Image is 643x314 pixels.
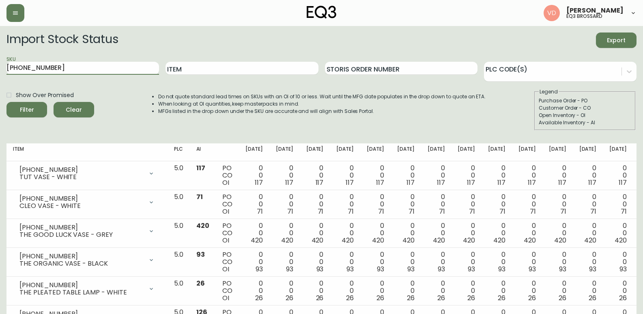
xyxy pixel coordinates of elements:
[468,264,475,274] span: 93
[168,190,190,219] td: 5.0
[542,143,573,161] th: [DATE]
[222,165,232,186] div: PO CO
[285,178,293,187] span: 117
[528,293,536,303] span: 26
[579,251,597,273] div: 0 0
[336,222,354,244] div: 0 0
[518,222,536,244] div: 0 0
[196,279,205,288] span: 26
[539,112,631,119] div: Open Inventory - OI
[342,236,354,245] span: 420
[512,143,542,161] th: [DATE]
[348,207,354,216] span: 71
[579,280,597,302] div: 0 0
[245,251,263,273] div: 0 0
[196,250,205,259] span: 93
[19,202,143,210] div: CLEO VASE - WHITE
[54,102,94,117] button: Clear
[529,264,536,274] span: 93
[222,293,229,303] span: OI
[437,178,445,187] span: 117
[19,195,143,202] div: [PHONE_NUMBER]
[590,207,596,216] span: 71
[346,293,354,303] span: 26
[13,165,161,182] div: [PHONE_NUMBER]TUT VASE - WHITE
[245,280,263,302] div: 0 0
[367,193,384,215] div: 0 0
[168,248,190,277] td: 5.0
[245,193,263,215] div: 0 0
[402,236,415,245] span: 420
[621,207,627,216] span: 71
[276,222,293,244] div: 0 0
[458,193,475,215] div: 0 0
[377,264,384,274] span: 93
[336,280,354,302] div: 0 0
[467,293,475,303] span: 26
[549,193,566,215] div: 0 0
[312,236,324,245] span: 420
[615,236,627,245] span: 420
[549,280,566,302] div: 0 0
[196,192,203,201] span: 71
[609,280,627,302] div: 0 0
[276,280,293,302] div: 0 0
[222,236,229,245] span: OI
[19,173,143,181] div: TUT VASE - WHITE
[589,264,596,274] span: 93
[316,178,324,187] span: 117
[493,236,505,245] span: 420
[287,207,293,216] span: 71
[367,251,384,273] div: 0 0
[158,93,486,100] li: Do not quote standard lead times on SKUs with an OI of 10 or less. Wait until the MFG date popula...
[367,165,384,186] div: 0 0
[251,236,263,245] span: 420
[222,222,232,244] div: PO CO
[488,280,505,302] div: 0 0
[168,219,190,248] td: 5.0
[222,280,232,302] div: PO CO
[60,105,88,115] span: Clear
[245,222,263,244] div: 0 0
[378,207,384,216] span: 71
[549,165,566,186] div: 0 0
[397,165,415,186] div: 0 0
[276,165,293,186] div: 0 0
[196,221,209,230] span: 420
[458,251,475,273] div: 0 0
[498,264,505,274] span: 93
[397,222,415,244] div: 0 0
[168,143,190,161] th: PLC
[451,143,482,161] th: [DATE]
[458,165,475,186] div: 0 0
[222,207,229,216] span: OI
[539,119,631,126] div: Available Inventory - AI
[346,264,354,274] span: 93
[190,143,216,161] th: AI
[13,251,161,269] div: [PHONE_NUMBER]THE ORGANIC VASE - BLACK
[566,14,602,19] h5: eq3 brossard
[524,236,536,245] span: 420
[391,143,421,161] th: [DATE]
[518,165,536,186] div: 0 0
[437,293,445,303] span: 26
[609,165,627,186] div: 0 0
[573,143,603,161] th: [DATE]
[579,222,597,244] div: 0 0
[245,165,263,186] div: 0 0
[6,32,118,48] h2: Import Stock Status
[559,293,566,303] span: 26
[239,143,269,161] th: [DATE]
[397,193,415,215] div: 0 0
[397,280,415,302] div: 0 0
[539,104,631,112] div: Customer Order - CO
[559,264,566,274] span: 93
[428,165,445,186] div: 0 0
[589,293,596,303] span: 26
[336,165,354,186] div: 0 0
[619,264,627,274] span: 93
[596,32,637,48] button: Export
[458,222,475,244] div: 0 0
[276,193,293,215] div: 0 0
[619,178,627,187] span: 117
